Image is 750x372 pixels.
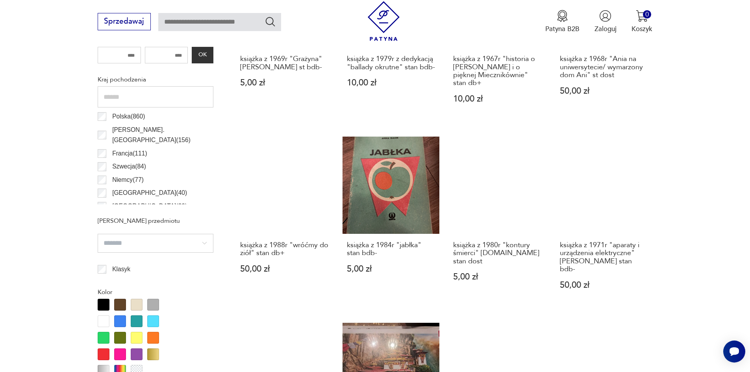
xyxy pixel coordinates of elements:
p: Zaloguj [594,24,617,33]
p: 10,00 zł [347,79,435,87]
p: 5,00 zł [240,79,329,87]
button: Patyna B2B [545,10,580,33]
p: Koszyk [631,24,652,33]
p: Polska ( 860 ) [112,111,145,122]
img: Ikona koszyka [636,10,648,22]
p: [GEOGRAPHIC_DATA] ( 40 ) [112,188,187,198]
h3: książka z 1968r "Ania na uniwersytecie/ wymarzony dom Ani" st dost [560,55,648,79]
img: Patyna - sklep z meblami i dekoracjami vintage [364,1,404,41]
a: książka z 1984r "jabłka" stan bdb-książka z 1984r "jabłka" stan bdb-5,00 zł [343,137,440,307]
button: Zaloguj [594,10,617,33]
a: książka z 1988r "wróćmy do ziół" stan db+książka z 1988r "wróćmy do ziół" stan db+50,00 zł [236,137,333,307]
h3: książka z 1971r "aparaty i urządzenia elektryczne" [PERSON_NAME] stan bdb- [560,241,648,274]
button: OK [192,47,213,63]
p: [PERSON_NAME]. [GEOGRAPHIC_DATA] ( 156 ) [112,125,213,146]
h3: książka z 1969r "Grażyna" [PERSON_NAME] st bdb- [240,55,329,71]
p: 5,00 zł [453,273,542,281]
p: 10,00 zł [453,95,542,103]
p: Klasyk [112,264,130,274]
p: 50,00 zł [560,281,648,289]
p: 50,00 zł [240,265,329,273]
h3: książka z 1984r "jabłka" stan bdb- [347,241,435,257]
p: Szwecja ( 84 ) [112,161,146,172]
iframe: Smartsupp widget button [723,341,745,363]
a: Ikona medaluPatyna B2B [545,10,580,33]
p: Kolor [98,287,213,297]
img: Ikonka użytkownika [599,10,611,22]
p: Patyna B2B [545,24,580,33]
button: 0Koszyk [631,10,652,33]
img: Ikona medalu [556,10,569,22]
p: [PERSON_NAME] przedmiotu [98,216,213,226]
p: [GEOGRAPHIC_DATA] ( 29 ) [112,201,187,211]
h3: książka z 1967r "historia o [PERSON_NAME] i o pięknej Miecznikównie" stan db+ [453,55,542,87]
button: Szukaj [265,16,276,27]
p: Kraj pochodzenia [98,74,213,85]
button: Sprzedawaj [98,13,151,30]
p: 5,00 zł [347,265,435,273]
p: Francja ( 111 ) [112,148,147,159]
a: Sprzedawaj [98,19,151,25]
h3: książka z 1980r "kontury śmierci" [DOMAIN_NAME] stan dost [453,241,542,265]
p: 50,00 zł [560,87,648,95]
a: książka z 1980r "kontury śmierci" P.Blue stan dostksiążka z 1980r "kontury śmierci" [DOMAIN_NAME]... [449,137,546,307]
h3: książka z 1979r z dedykacją "ballady okrutne" stan bdb- [347,55,435,71]
p: Niemcy ( 77 ) [112,175,144,185]
h3: książka z 1988r "wróćmy do ziół" stan db+ [240,241,329,257]
div: 0 [643,10,651,19]
a: książka z 1971r "aparaty i urządzenia elektryczne" J.Bąk stan bdb-książka z 1971r "aparaty i urzą... [556,137,653,307]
